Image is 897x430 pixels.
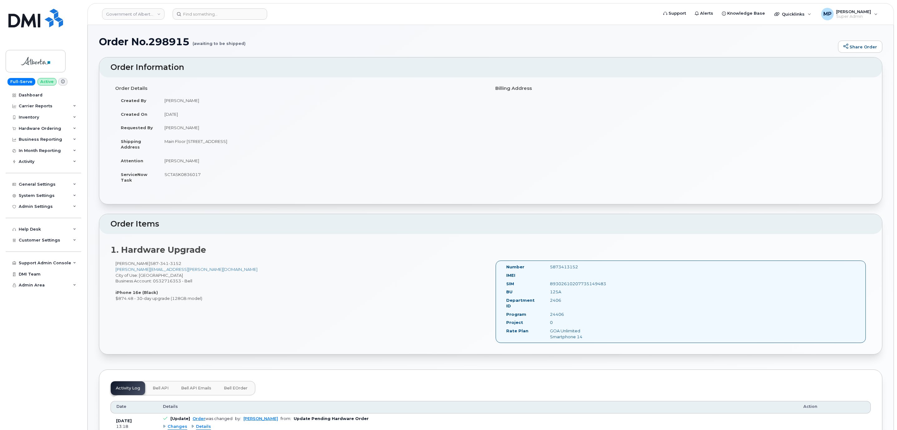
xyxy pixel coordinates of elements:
h2: Order Information [110,63,871,72]
span: from: [281,416,291,421]
label: Project [506,320,523,325]
label: Number [506,264,524,270]
strong: ServiceNow Task [121,172,147,183]
label: SIM [506,281,514,287]
b: [DATE] [116,418,132,423]
strong: Shipping Address [121,139,141,150]
a: [PERSON_NAME] [243,416,278,421]
span: Bell API Emails [181,386,211,391]
div: 13:18 [116,424,152,429]
label: Rate Plan [506,328,528,334]
label: Program [506,311,526,317]
span: Bell eOrder [224,386,248,391]
div: GOA Unlimited Smartphone 14 [545,328,606,340]
label: BU [506,289,512,295]
span: Bell API [153,386,169,391]
b: [Update] [170,416,190,421]
h2: Order Items [110,220,871,228]
div: [PERSON_NAME] City of Use: [GEOGRAPHIC_DATA] Business Account: 0532716353 - Bell $874.48 - 30-day... [110,261,491,301]
td: [PERSON_NAME] [159,121,486,134]
div: 5873413152 [545,264,606,270]
label: Department ID [506,297,541,309]
span: 587 [150,261,181,266]
h4: Billing Address [495,86,866,91]
td: [DATE] [159,107,486,121]
span: Date [116,404,126,409]
strong: Created On [121,112,147,117]
span: 341 [159,261,169,266]
span: by: [235,416,241,421]
div: 125A [545,289,606,295]
span: Details [196,424,211,430]
a: Order [193,416,205,421]
div: was changed [193,416,233,421]
b: Update Pending Hardware Order [294,416,369,421]
h1: Order No.298915 [99,36,835,47]
a: Share Order [838,41,882,53]
span: Details [163,404,178,409]
td: [PERSON_NAME] [159,94,486,107]
td: Main Floor [STREET_ADDRESS] [159,134,486,154]
td: [PERSON_NAME] [159,154,486,168]
td: SCTASK0836017 [159,168,486,187]
div: 89302610207735149483 [545,281,606,287]
div: 24406 [545,311,606,317]
div: 0 [545,320,606,325]
strong: iPhone 16e (Black) [115,290,158,295]
span: 3152 [169,261,181,266]
strong: Created By [121,98,146,103]
div: 2406 [545,297,606,303]
h4: Order Details [115,86,486,91]
span: Changes [168,424,187,430]
strong: Requested By [121,125,153,130]
a: [PERSON_NAME][EMAIL_ADDRESS][PERSON_NAME][DOMAIN_NAME] [115,267,257,272]
strong: Attention [121,158,143,163]
small: (awaiting to be shipped) [193,36,246,46]
strong: 1. Hardware Upgrade [110,245,206,255]
label: IMEI [506,272,515,278]
th: Action [798,401,871,413]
